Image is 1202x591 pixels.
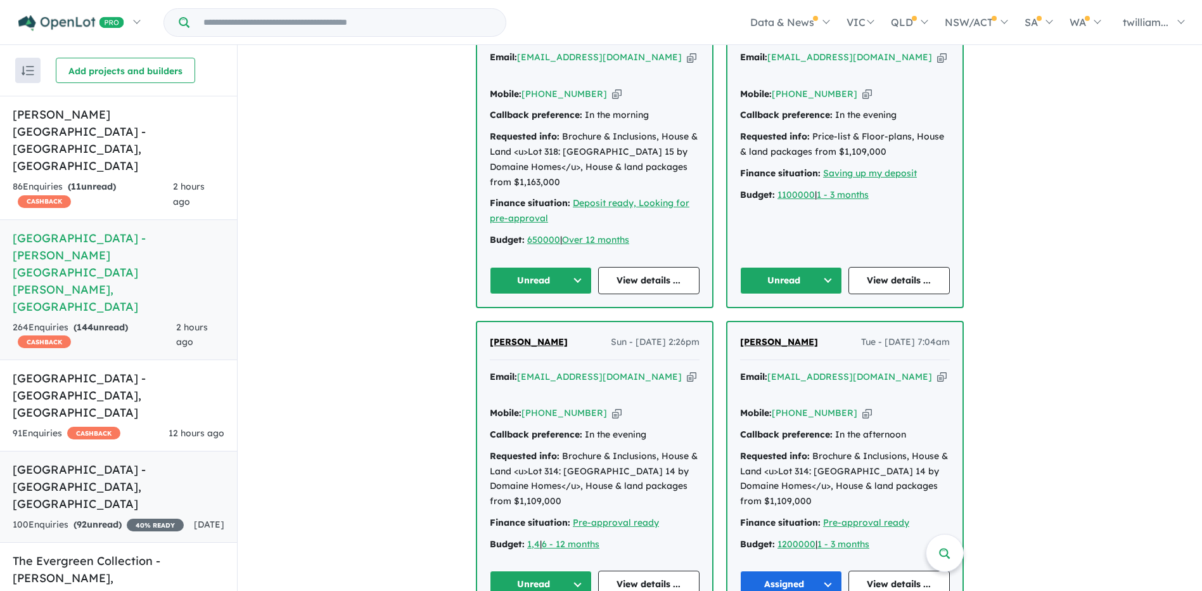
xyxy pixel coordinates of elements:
span: 2 hours ago [176,321,208,348]
strong: Mobile: [740,407,772,419]
a: [PERSON_NAME] [740,335,818,350]
span: CASHBACK [67,427,120,439]
span: [PERSON_NAME] [490,336,568,347]
a: [PHONE_NUMBER] [521,88,607,100]
span: Sun - [DATE] 2:26pm [611,335,700,350]
button: Copy [612,406,622,420]
a: 6 - 12 months [542,538,599,550]
strong: Callback preference: [740,429,833,440]
span: 2 hours ago [173,181,205,207]
a: 1 - 3 months [817,189,869,200]
button: Copy [937,370,947,384]
strong: Budget: [740,189,775,200]
div: | [490,537,700,552]
a: 1200000 [777,538,815,550]
a: [EMAIL_ADDRESS][DOMAIN_NAME] [767,51,932,63]
u: 650000 [527,234,560,245]
div: In the morning [490,108,700,123]
div: Price-list & Floor-plans, House & land packages from $1,109,000 [740,129,950,160]
div: In the afternoon [740,427,950,443]
strong: Budget: [490,234,525,245]
h5: [PERSON_NAME][GEOGRAPHIC_DATA] - [GEOGRAPHIC_DATA] , [GEOGRAPHIC_DATA] [13,106,224,174]
div: | [490,233,700,248]
a: [EMAIL_ADDRESS][DOMAIN_NAME] [767,371,932,382]
a: 1 - 3 months [817,538,869,550]
img: sort.svg [22,66,34,75]
h5: [GEOGRAPHIC_DATA] - [GEOGRAPHIC_DATA] , [GEOGRAPHIC_DATA] [13,461,224,512]
u: Saving up my deposit [823,167,917,179]
strong: Callback preference: [740,109,833,120]
a: 1100000 [777,189,815,200]
div: In the evening [490,427,700,443]
h5: [GEOGRAPHIC_DATA] - [PERSON_NAME][GEOGRAPHIC_DATA][PERSON_NAME] , [GEOGRAPHIC_DATA] [13,230,224,315]
div: 86 Enquir ies [13,179,173,210]
a: [PHONE_NUMBER] [772,407,857,419]
strong: Email: [490,371,517,382]
a: View details ... [848,267,950,294]
div: | [740,188,950,203]
strong: Callback preference: [490,429,582,440]
span: 92 [77,519,87,530]
img: Openlot PRO Logo White [18,15,124,31]
strong: Finance situation: [740,167,821,179]
strong: Email: [740,371,767,382]
strong: Finance situation: [740,517,821,528]
span: CASHBACK [18,335,71,348]
button: Add projects and builders [56,58,195,83]
span: twilliam... [1123,16,1168,29]
button: Unread [490,267,592,294]
strong: Finance situation: [490,517,570,528]
a: [EMAIL_ADDRESS][DOMAIN_NAME] [517,371,682,382]
span: [PERSON_NAME] [740,336,818,347]
a: Over 12 months [562,234,629,245]
button: Copy [862,406,872,420]
a: [PERSON_NAME] [490,335,568,350]
a: View details ... [598,267,700,294]
strong: Requested info: [490,131,559,142]
span: [DATE] [194,519,224,530]
strong: Email: [490,51,517,63]
span: 40 % READY [127,519,184,531]
a: Pre-approval ready [573,517,659,528]
span: 144 [77,321,93,333]
strong: Email: [740,51,767,63]
strong: Mobile: [490,88,521,100]
h5: [GEOGRAPHIC_DATA] - [GEOGRAPHIC_DATA] , [GEOGRAPHIC_DATA] [13,370,224,421]
a: [PHONE_NUMBER] [772,88,857,100]
div: 100 Enquir ies [13,517,184,533]
strong: Mobile: [740,88,772,100]
div: 264 Enquir ies [13,320,176,351]
div: Brochure & Inclusions, House & Land <u>Lot 314: [GEOGRAPHIC_DATA] 14 by Domaine Homes</u>, House ... [740,449,950,509]
strong: Mobile: [490,407,521,419]
div: | [740,537,950,552]
a: [EMAIL_ADDRESS][DOMAIN_NAME] [517,51,682,63]
strong: ( unread) [74,321,128,333]
a: [PHONE_NUMBER] [521,407,607,419]
button: Copy [862,88,872,101]
div: 91 Enquir ies [13,426,120,441]
div: In the evening [740,108,950,123]
input: Try estate name, suburb, builder or developer [192,9,503,36]
a: 1,4 [527,538,540,550]
strong: Budget: [740,538,775,550]
span: 11 [71,181,81,192]
button: Copy [937,51,947,64]
strong: Requested info: [740,131,810,142]
a: Pre-approval ready [823,517,909,528]
a: Deposit ready, Looking for pre-approval [490,197,689,224]
button: Copy [612,88,622,101]
button: Unread [740,267,842,294]
strong: ( unread) [68,181,116,192]
button: Copy [687,51,696,64]
button: Copy [687,370,696,384]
